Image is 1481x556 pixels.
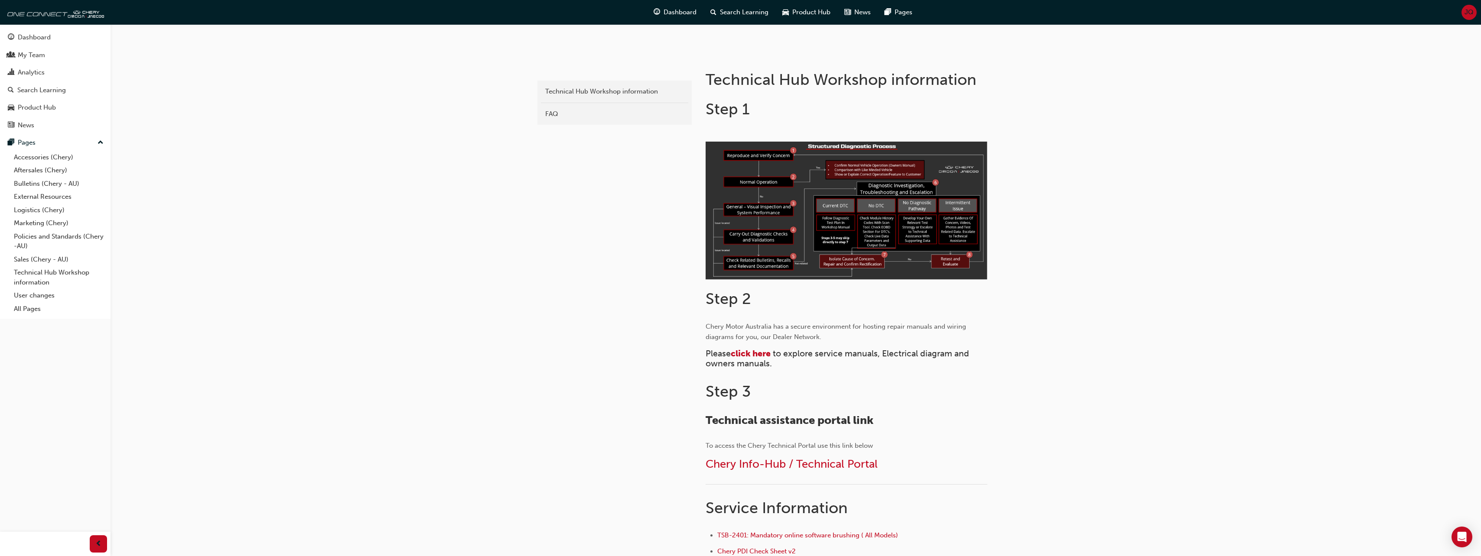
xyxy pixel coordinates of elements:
[18,103,56,113] div: Product Hub
[18,32,51,42] div: Dashboard
[17,85,66,95] div: Search Learning
[8,52,14,59] span: people-icon
[18,138,36,148] div: Pages
[10,289,107,302] a: User changes
[706,323,968,341] span: Chery Motor Australia has a secure environment for hosting repair manuals and wiring diagrams for...
[4,3,104,21] img: oneconnect
[782,7,789,18] span: car-icon
[10,266,107,289] a: Technical Hub Workshop information
[706,100,750,118] span: Step 1
[8,87,14,94] span: search-icon
[844,7,851,18] span: news-icon
[878,3,919,21] a: pages-iconPages
[731,349,771,359] a: click here
[18,68,45,78] div: Analytics
[895,7,912,17] span: Pages
[3,82,107,98] a: Search Learning
[541,107,688,122] a: FAQ
[717,531,898,539] a: TSB-2401: Mandatory online software brushing ( All Models)
[1452,527,1472,547] div: Open Intercom Messenger
[10,164,107,177] a: Aftersales (Chery)
[18,120,34,130] div: News
[837,3,878,21] a: news-iconNews
[885,7,891,18] span: pages-icon
[8,34,14,42] span: guage-icon
[8,139,14,147] span: pages-icon
[706,70,990,89] h1: Technical Hub Workshop information
[98,137,104,149] span: up-icon
[706,442,873,449] span: To access the Chery Technical Portal use this link below
[545,109,684,119] div: FAQ
[706,349,731,359] span: Please
[854,7,871,17] span: News
[10,151,107,164] a: Accessories (Chery)
[775,3,837,21] a: car-iconProduct Hub
[654,7,660,18] span: guage-icon
[3,47,107,63] a: My Team
[18,50,45,60] div: My Team
[706,414,873,427] span: Technical assistance portal link
[3,28,107,135] button: DashboardMy TeamAnalyticsSearch LearningProduct HubNews
[95,539,102,550] span: prev-icon
[10,253,107,266] a: Sales (Chery - AU)
[8,104,14,112] span: car-icon
[10,302,107,316] a: All Pages
[647,3,703,21] a: guage-iconDashboard
[8,122,14,129] span: news-icon
[664,7,697,17] span: Dashboard
[720,7,768,17] span: Search Learning
[703,3,775,21] a: search-iconSearch Learning
[10,217,107,230] a: Marketing (Chery)
[1461,5,1477,20] button: JQ
[10,204,107,217] a: Logistics (Chery)
[3,117,107,133] a: News
[3,135,107,151] button: Pages
[710,7,716,18] span: search-icon
[1465,7,1474,17] span: JQ
[3,100,107,116] a: Product Hub
[545,87,684,97] div: Technical Hub Workshop information
[706,457,878,471] a: Chery Info-Hub / Technical Portal
[541,84,688,99] a: Technical Hub Workshop information
[706,382,751,401] span: Step 3
[706,498,848,517] span: Service Information
[10,230,107,253] a: Policies and Standards (Chery -AU)
[3,29,107,45] a: Dashboard
[792,7,830,17] span: Product Hub
[706,289,751,308] span: Step 2
[706,349,971,369] span: to explore service manuals, Electrical diagram and owners manuals.
[8,69,14,77] span: chart-icon
[3,65,107,81] a: Analytics
[10,190,107,204] a: External Resources
[10,177,107,191] a: Bulletins (Chery - AU)
[717,547,796,555] a: Chery PDI Check Sheet v2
